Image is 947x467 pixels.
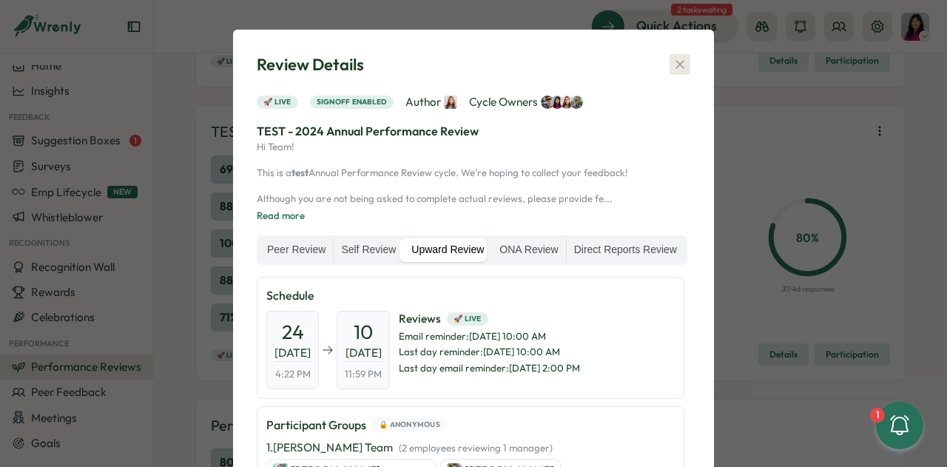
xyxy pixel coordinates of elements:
img: Sebastien Lounis [541,95,554,109]
span: Author [405,94,457,110]
div: 1 [870,408,885,423]
p: TEST - 2024 Annual Performance Review [257,122,690,141]
span: 11:59 PM [345,368,382,381]
img: Becky Romero [444,95,457,109]
span: 🚀 Live [454,313,482,325]
p: Participant Groups [266,416,366,434]
p: Schedule [266,286,675,305]
label: Peer Review [260,238,333,262]
label: Upward Review [404,238,491,262]
label: Self Review [334,238,403,262]
span: [DATE] [274,345,311,362]
span: Email reminder : [DATE] 10:00 AM [399,330,580,343]
span: Reviews [399,311,580,327]
span: 10 [354,319,373,345]
button: Read more [257,209,305,223]
span: Cycle Owners [469,94,583,110]
span: 🔒 Anonymous [379,419,440,431]
img: Kat Haynes [550,95,564,109]
p: Hi Team! This is a Annual Performance Review cycle. We're hoping to collect your feedback! Althou... [257,141,690,206]
span: Last day email reminder : [DATE] 2:00 PM [399,362,580,375]
label: ONA Review [492,238,565,262]
img: Ronnie Cuadro [570,95,583,109]
img: Becky Romero [560,95,573,109]
strong: test [291,167,309,178]
span: Last day reminder : [DATE] 10:00 AM [399,346,580,359]
span: ( 2 employees reviewing 1 manager ) [399,442,553,454]
label: Direct Reports Review [567,238,684,262]
span: 4:22 PM [275,368,311,381]
button: 1 [876,402,923,449]
p: 1 . [PERSON_NAME] Team [266,440,553,456]
span: 24 [282,319,304,345]
span: 🚀 Live [263,96,291,108]
span: Signoff enabled [317,96,388,108]
span: Review Details [257,53,364,76]
span: [DATE] [346,345,382,362]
